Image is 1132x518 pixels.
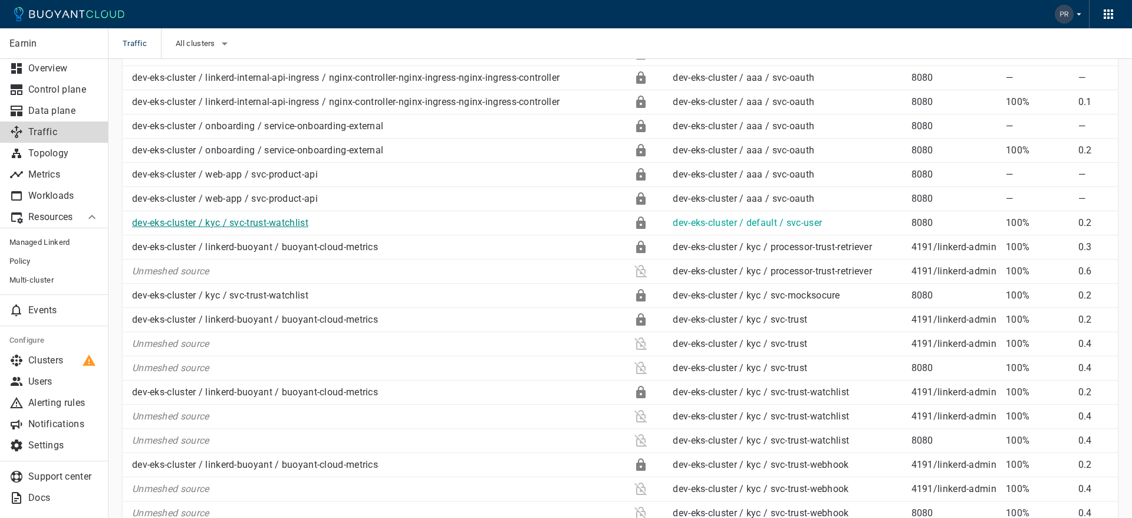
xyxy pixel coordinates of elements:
p: 0.4 [1078,362,1108,374]
p: 4191 / linkerd-admin [911,265,996,277]
img: Priya Namasivayam [1055,5,1074,24]
a: dev-eks-cluster / linkerd-buoyant / buoyant-cloud-metrics [132,386,378,398]
p: 0.4 [1078,411,1108,422]
p: 4191 / linkerd-admin [911,386,996,398]
p: 8080 [911,145,996,156]
p: 4191 / linkerd-admin [911,241,996,253]
p: 100% [1006,338,1069,350]
a: dev-eks-cluster / linkerd-internal-api-ingress / nginx-controller-nginx-ingress-nginx-ingress-con... [132,72,560,83]
div: Plaintext [634,482,648,496]
p: — [1078,193,1108,205]
p: 100% [1006,483,1069,495]
a: dev-eks-cluster / kyc / svc-trust-watchlist [673,435,849,446]
p: Control plane [28,84,99,96]
a: dev-eks-cluster / aaa / svc-oauth [673,120,814,132]
p: Topology [28,147,99,159]
p: 4191 / linkerd-admin [911,483,996,495]
p: 100% [1006,217,1069,229]
p: 0.3 [1078,241,1108,253]
h5: Configure [9,336,99,345]
p: Unmeshed source [132,483,624,495]
p: 0.1 [1078,96,1108,108]
a: dev-eks-cluster / aaa / svc-oauth [673,169,814,180]
p: Events [28,304,99,316]
a: dev-eks-cluster / kyc / svc-trust-watchlist [673,386,849,398]
p: 100% [1006,290,1069,301]
div: Plaintext [634,361,648,375]
p: Resources [28,211,75,223]
p: Users [28,376,99,388]
p: 8080 [911,217,996,229]
p: 100% [1006,362,1069,374]
p: — [1078,169,1108,181]
a: dev-eks-cluster / kyc / svc-trust-webhook [673,459,848,470]
p: 4191 / linkerd-admin [911,459,996,471]
p: — [1006,169,1069,181]
p: Clusters [28,355,99,366]
p: 100% [1006,435,1069,447]
p: 8080 [911,169,996,181]
a: dev-eks-cluster / web-app / svc-product-api [132,193,318,204]
a: dev-eks-cluster / kyc / svc-trust [673,338,807,349]
p: 8080 [911,435,996,447]
a: dev-eks-cluster / kyc / svc-trust [673,362,807,373]
p: Earnin [9,38,98,50]
p: 0.2 [1078,290,1108,301]
p: — [1078,72,1108,84]
a: dev-eks-cluster / kyc / svc-mocksocure [673,290,840,301]
span: All clusters [176,39,218,48]
p: Unmeshed source [132,338,624,350]
p: — [1006,72,1069,84]
p: 0.2 [1078,386,1108,398]
a: dev-eks-cluster / aaa / svc-oauth [673,96,814,107]
p: 100% [1006,386,1069,398]
a: dev-eks-cluster / kyc / svc-trust-watchlist [132,217,308,228]
p: 0.2 [1078,217,1108,229]
div: Plaintext [634,337,648,351]
p: Docs [28,492,99,504]
p: Traffic [28,126,99,138]
a: dev-eks-cluster / kyc / svc-trust-watchlist [673,411,849,422]
a: dev-eks-cluster / linkerd-internal-api-ingress / nginx-controller-nginx-ingress-nginx-ingress-con... [132,96,560,107]
p: 100% [1006,96,1069,108]
p: — [1006,193,1069,205]
a: dev-eks-cluster / linkerd-buoyant / buoyant-cloud-metrics [132,314,378,325]
div: Plaintext [634,434,648,448]
p: 0.4 [1078,483,1108,495]
p: 0.6 [1078,265,1108,277]
p: 4191 / linkerd-admin [911,338,996,350]
p: 100% [1006,241,1069,253]
p: 0.4 [1078,338,1108,350]
a: dev-eks-cluster / web-app / svc-product-api [132,169,318,180]
p: Workloads [28,190,99,202]
span: Multi-cluster [9,276,99,285]
p: Data plane [28,105,99,117]
p: 0.4 [1078,435,1108,447]
a: dev-eks-cluster / linkerd-buoyant / buoyant-cloud-metrics [132,459,378,470]
a: dev-eks-cluster / onboarding / service-onboarding-external [132,145,383,156]
span: Policy [9,257,99,266]
a: dev-eks-cluster / aaa / svc-oauth [673,72,814,83]
p: 100% [1006,145,1069,156]
p: Unmeshed source [132,411,624,422]
span: Managed Linkerd [9,238,99,247]
button: All clusters [176,35,232,53]
p: Unmeshed source [132,362,624,374]
p: Alerting rules [28,397,99,409]
a: dev-eks-cluster / aaa / svc-oauth [673,193,814,204]
a: dev-eks-cluster / onboarding / service-onboarding-external [132,120,383,132]
p: 0.2 [1078,314,1108,326]
p: 8080 [911,290,996,301]
p: 4191 / linkerd-admin [911,411,996,422]
p: 100% [1006,411,1069,422]
p: Settings [28,440,99,451]
p: Metrics [28,169,99,181]
p: — [1006,120,1069,132]
p: Overview [28,63,99,74]
p: 100% [1006,314,1069,326]
p: — [1078,120,1108,132]
a: dev-eks-cluster / default / svc-user [673,217,822,228]
p: 0.2 [1078,145,1108,156]
a: dev-eks-cluster / linkerd-buoyant / buoyant-cloud-metrics [132,241,378,253]
p: 8080 [911,193,996,205]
